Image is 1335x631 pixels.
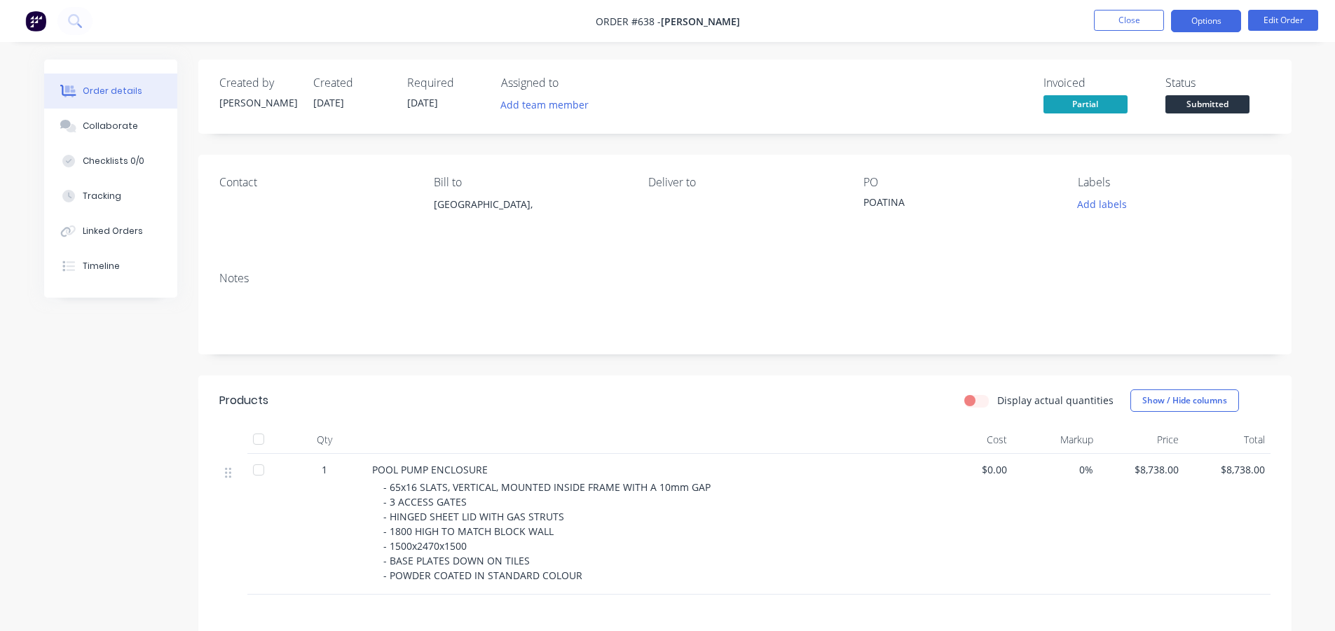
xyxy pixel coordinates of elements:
[1165,76,1271,90] div: Status
[596,15,661,28] span: Order #638 -
[1248,10,1318,31] button: Edit Order
[219,272,1271,285] div: Notes
[863,176,1055,189] div: PO
[44,109,177,144] button: Collaborate
[219,76,296,90] div: Created by
[313,76,390,90] div: Created
[282,426,367,454] div: Qty
[1013,426,1099,454] div: Markup
[83,155,144,167] div: Checklists 0/0
[1070,195,1135,214] button: Add labels
[219,176,411,189] div: Contact
[44,144,177,179] button: Checklists 0/0
[25,11,46,32] img: Factory
[83,85,142,97] div: Order details
[1099,426,1185,454] div: Price
[1184,426,1271,454] div: Total
[322,462,327,477] span: 1
[44,74,177,109] button: Order details
[434,176,626,189] div: Bill to
[83,120,138,132] div: Collaborate
[1130,389,1239,412] button: Show / Hide columns
[863,195,1039,214] div: POATINA
[501,76,641,90] div: Assigned to
[1190,462,1265,477] span: $8,738.00
[1094,10,1164,31] button: Close
[44,249,177,284] button: Timeline
[933,462,1008,477] span: $0.00
[1043,76,1149,90] div: Invoiced
[407,76,484,90] div: Required
[44,179,177,214] button: Tracking
[997,393,1114,408] label: Display actual quantities
[501,95,596,114] button: Add team member
[1165,95,1250,113] span: Submitted
[407,96,438,109] span: [DATE]
[44,214,177,249] button: Linked Orders
[219,392,268,409] div: Products
[219,95,296,110] div: [PERSON_NAME]
[1078,176,1270,189] div: Labels
[1043,95,1128,113] span: Partial
[1165,95,1250,116] button: Submitted
[1171,10,1241,32] button: Options
[383,480,711,582] span: - 65x16 SLATS, VERTICAL, MOUNTED INSIDE FRAME WITH A 10mm GAP - 3 ACCESS GATES - HINGED SHEET LID...
[83,225,143,237] div: Linked Orders
[648,176,840,189] div: Deliver to
[434,195,626,214] div: [GEOGRAPHIC_DATA],
[493,95,596,114] button: Add team member
[927,426,1013,454] div: Cost
[372,463,488,476] span: POOL PUMP ENCLOSURE
[661,15,740,28] span: [PERSON_NAME]
[434,195,626,240] div: [GEOGRAPHIC_DATA],
[83,190,121,202] div: Tracking
[313,96,344,109] span: [DATE]
[1018,462,1093,477] span: 0%
[1104,462,1179,477] span: $8,738.00
[83,260,120,272] div: Timeline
